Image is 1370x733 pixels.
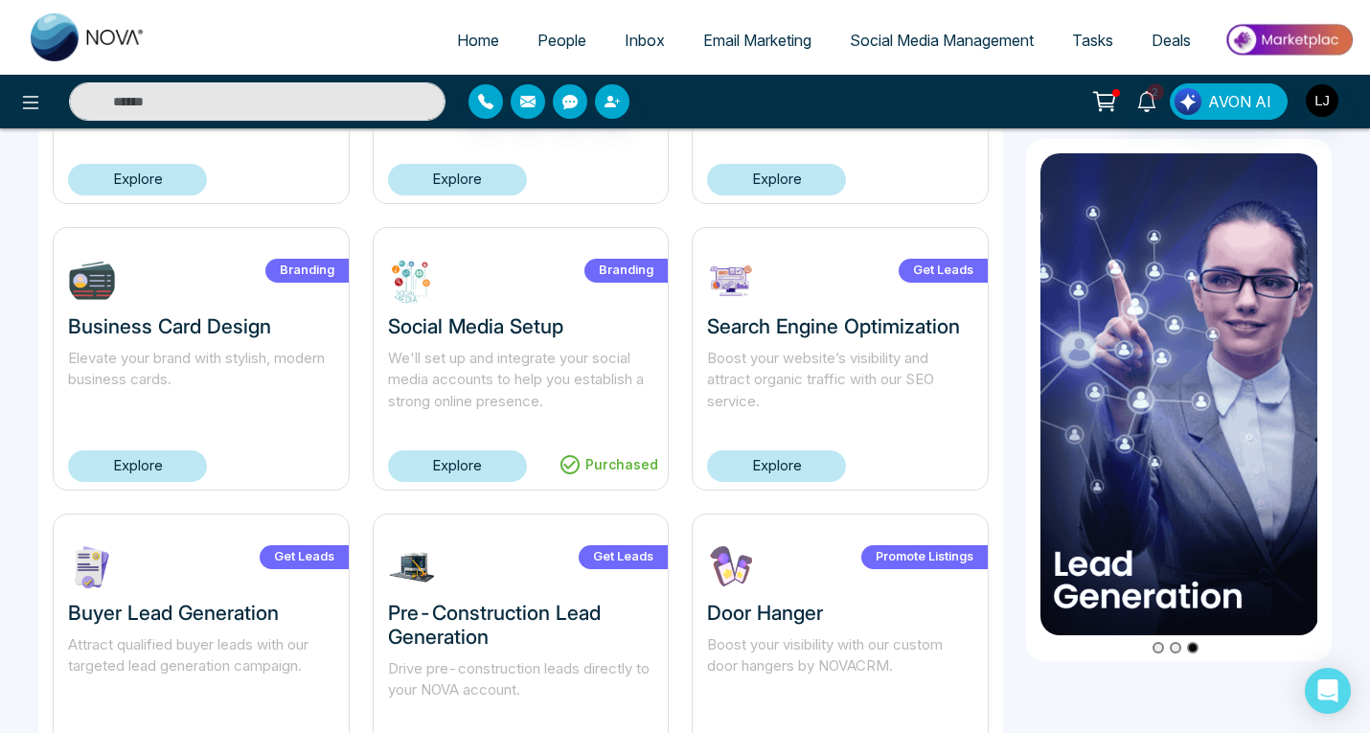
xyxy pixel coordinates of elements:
div: Open Intercom Messenger [1305,668,1351,714]
label: Get Leads [579,545,668,569]
img: User Avatar [1306,84,1338,117]
div: Purchased [549,449,668,480]
span: Home [457,31,499,50]
h3: Buyer Lead Generation [68,601,334,625]
p: Elevate your brand with stylish, modern business cards. [68,348,334,413]
img: eYwbv1730743564.jpg [707,257,755,305]
a: Explore [388,450,527,482]
a: Explore [707,164,846,195]
button: Go to slide 3 [1187,643,1199,654]
span: Inbox [625,31,665,50]
p: We'll set up and integrate your social media accounts to help you establish a strong online prese... [388,348,654,413]
button: Go to slide 1 [1153,643,1164,654]
span: Email Marketing [703,31,811,50]
img: BbxDK1732303356.jpg [68,257,116,305]
img: sYAVk1730743386.jpg [68,543,116,591]
span: Tasks [1072,31,1113,50]
a: Deals [1132,22,1210,58]
img: item3.png [1040,153,1318,635]
img: FsSfh1730742515.jpg [388,543,436,591]
label: Get Leads [260,545,349,569]
span: 2 [1147,83,1164,101]
img: Lead Flow [1175,88,1201,115]
span: AVON AI [1208,90,1271,113]
img: Market-place.gif [1220,18,1359,61]
a: Explore [388,164,527,195]
span: Social Media Management [850,31,1034,50]
button: AVON AI [1170,83,1288,120]
span: Deals [1152,31,1191,50]
h3: Pre-Construction Lead Generation [388,601,654,649]
img: Vlcuf1730739043.jpg [707,543,755,591]
a: Social Media Management [831,22,1053,58]
label: Promote Listings [861,545,988,569]
h3: Door Hanger [707,601,973,625]
a: Home [438,22,518,58]
label: Branding [265,259,349,283]
h3: Social Media Setup [388,314,654,338]
h3: Search Engine Optimization [707,314,973,338]
p: Drive pre-construction leads directly to your NOVA account. [388,658,654,723]
a: Explore [707,450,846,482]
img: ABHm51732302824.jpg [388,257,436,305]
a: Inbox [605,22,684,58]
p: Attract qualified buyer leads with our targeted lead generation campaign. [68,634,334,699]
p: Boost your website’s visibility and attract organic traffic with our SEO service. [707,348,973,413]
label: Get Leads [899,259,988,283]
img: Nova CRM Logo [31,13,146,61]
h3: Business Card Design [68,314,334,338]
a: Explore [68,164,207,195]
a: People [518,22,605,58]
a: Tasks [1053,22,1132,58]
a: Explore [68,450,207,482]
button: Go to slide 2 [1170,643,1181,654]
p: Boost your visibility with our custom door hangers by NOVACRM. [707,634,973,699]
a: Email Marketing [684,22,831,58]
span: People [537,31,586,50]
label: Branding [584,259,668,283]
a: 2 [1124,83,1170,117]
